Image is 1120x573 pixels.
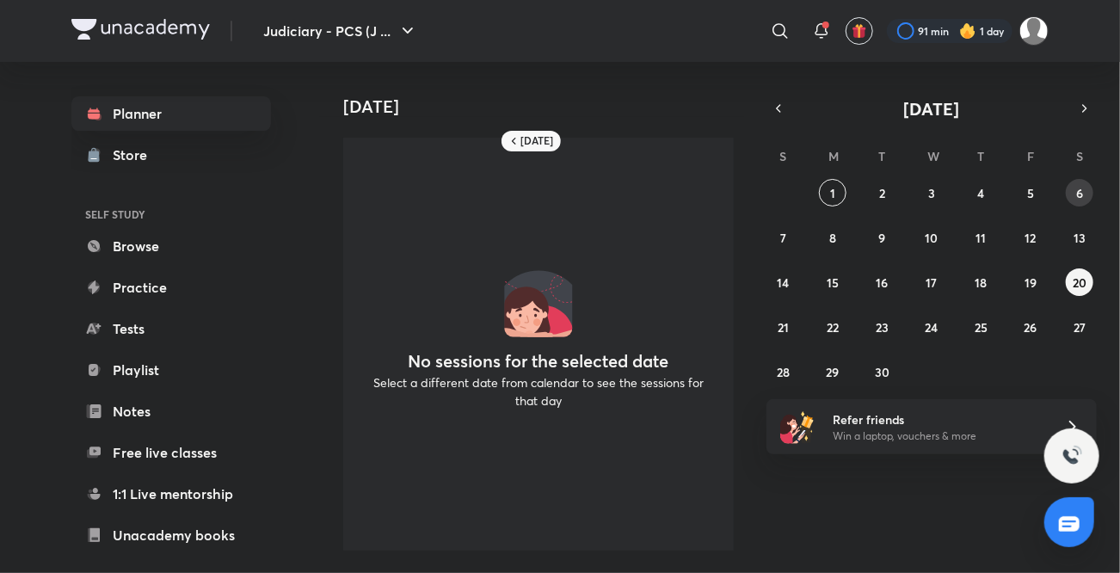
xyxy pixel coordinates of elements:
[918,313,945,341] button: September 24, 2025
[1027,185,1034,201] abbr: September 5, 2025
[770,224,797,251] button: September 7, 2025
[879,148,886,164] abbr: Tuesday
[977,185,984,201] abbr: September 4, 2025
[778,274,790,291] abbr: September 14, 2025
[869,358,896,385] button: September 30, 2025
[869,268,896,296] button: September 16, 2025
[827,364,840,380] abbr: September 29, 2025
[71,353,271,387] a: Playlist
[967,179,994,206] button: September 4, 2025
[1076,148,1083,164] abbr: Saturday
[967,313,994,341] button: September 25, 2025
[504,268,573,337] img: No events
[343,96,748,117] h4: [DATE]
[918,224,945,251] button: September 10, 2025
[928,185,935,201] abbr: September 3, 2025
[918,179,945,206] button: September 3, 2025
[1025,274,1037,291] abbr: September 19, 2025
[1017,313,1044,341] button: September 26, 2025
[71,311,271,346] a: Tests
[1017,268,1044,296] button: September 19, 2025
[791,96,1073,120] button: [DATE]
[827,319,839,336] abbr: September 22, 2025
[1019,16,1049,46] img: Shivangee Singh
[780,230,786,246] abbr: September 7, 2025
[967,268,994,296] button: September 18, 2025
[409,351,669,372] h4: No sessions for the selected date
[770,313,797,341] button: September 21, 2025
[977,148,984,164] abbr: Thursday
[1066,224,1093,251] button: September 13, 2025
[918,268,945,296] button: September 17, 2025
[71,19,210,40] img: Company Logo
[875,364,889,380] abbr: September 30, 2025
[830,185,835,201] abbr: September 1, 2025
[829,230,836,246] abbr: September 8, 2025
[828,148,839,164] abbr: Monday
[1062,446,1082,466] img: ttu
[833,410,1044,428] h6: Refer friends
[852,23,867,39] img: avatar
[1025,230,1036,246] abbr: September 12, 2025
[819,268,846,296] button: September 15, 2025
[71,229,271,263] a: Browse
[71,270,271,305] a: Practice
[1017,179,1044,206] button: September 5, 2025
[71,96,271,131] a: Planner
[1066,268,1093,296] button: September 20, 2025
[1027,148,1034,164] abbr: Friday
[879,230,886,246] abbr: September 9, 2025
[1074,319,1086,336] abbr: September 27, 2025
[846,17,873,45] button: avatar
[253,14,428,48] button: Judiciary - PCS (J ...
[879,185,885,201] abbr: September 2, 2025
[1073,274,1086,291] abbr: September 20, 2025
[833,428,1044,444] p: Win a laptop, vouchers & more
[827,274,839,291] abbr: September 15, 2025
[819,358,846,385] button: September 29, 2025
[778,319,789,336] abbr: September 21, 2025
[877,274,889,291] abbr: September 16, 2025
[904,97,960,120] span: [DATE]
[926,274,937,291] abbr: September 17, 2025
[876,319,889,336] abbr: September 23, 2025
[869,224,896,251] button: September 9, 2025
[1024,319,1037,336] abbr: September 26, 2025
[967,224,994,251] button: September 11, 2025
[819,224,846,251] button: September 8, 2025
[71,518,271,552] a: Unacademy books
[1076,185,1083,201] abbr: September 6, 2025
[71,138,271,172] a: Store
[1074,230,1086,246] abbr: September 13, 2025
[777,364,790,380] abbr: September 28, 2025
[1066,313,1093,341] button: September 27, 2025
[819,179,846,206] button: September 1, 2025
[869,179,896,206] button: September 2, 2025
[975,230,986,246] abbr: September 11, 2025
[71,477,271,511] a: 1:1 Live mentorship
[71,435,271,470] a: Free live classes
[364,373,713,410] p: Select a different date from calendar to see the sessions for that day
[869,313,896,341] button: September 23, 2025
[925,319,938,336] abbr: September 24, 2025
[819,313,846,341] button: September 22, 2025
[71,394,271,428] a: Notes
[927,148,939,164] abbr: Wednesday
[71,200,271,229] h6: SELF STUDY
[113,145,157,165] div: Store
[975,319,988,336] abbr: September 25, 2025
[925,230,938,246] abbr: September 10, 2025
[1066,179,1093,206] button: September 6, 2025
[780,148,787,164] abbr: Sunday
[959,22,976,40] img: streak
[770,358,797,385] button: September 28, 2025
[520,134,553,148] h6: [DATE]
[1017,224,1044,251] button: September 12, 2025
[780,410,815,444] img: referral
[770,268,797,296] button: September 14, 2025
[975,274,987,291] abbr: September 18, 2025
[71,19,210,44] a: Company Logo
